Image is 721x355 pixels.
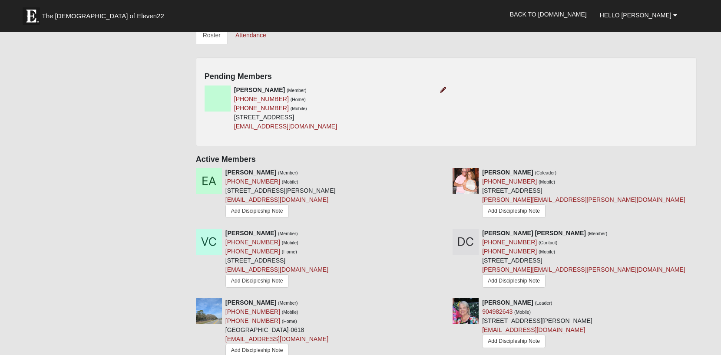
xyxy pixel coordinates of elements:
[225,248,280,255] a: [PHONE_NUMBER]
[225,168,336,220] div: [STREET_ADDRESS][PERSON_NAME]
[228,26,273,44] a: Attendance
[282,249,297,254] small: (Home)
[196,26,228,44] a: Roster
[593,4,684,26] a: Hello [PERSON_NAME]
[291,106,307,111] small: (Mobile)
[282,319,297,324] small: (Home)
[482,308,513,315] a: 904982643
[225,299,276,306] strong: [PERSON_NAME]
[225,266,328,273] a: [EMAIL_ADDRESS][DOMAIN_NAME]
[234,95,289,102] a: [PHONE_NUMBER]
[482,298,592,350] div: [STREET_ADDRESS][PERSON_NAME]
[535,300,552,306] small: (Leader)
[225,229,328,290] div: [STREET_ADDRESS]
[535,170,556,175] small: (Coleader)
[278,300,298,306] small: (Member)
[282,179,298,184] small: (Mobile)
[196,155,697,164] h4: Active Members
[482,248,537,255] a: [PHONE_NUMBER]
[42,12,164,20] span: The [DEMOGRAPHIC_DATA] of Eleven22
[539,179,555,184] small: (Mobile)
[234,85,337,131] div: [STREET_ADDRESS]
[539,240,557,245] small: (Contact)
[482,274,546,288] a: Add Discipleship Note
[225,204,289,218] a: Add Discipleship Note
[482,299,533,306] strong: [PERSON_NAME]
[282,240,298,245] small: (Mobile)
[514,309,531,315] small: (Mobile)
[291,97,306,102] small: (Home)
[482,204,546,218] a: Add Discipleship Note
[282,309,298,315] small: (Mobile)
[482,168,685,222] div: [STREET_ADDRESS]
[482,335,546,348] a: Add Discipleship Note
[482,239,537,246] a: [PHONE_NUMBER]
[225,196,328,203] a: [EMAIL_ADDRESS][DOMAIN_NAME]
[18,3,192,25] a: The [DEMOGRAPHIC_DATA] of Eleven22
[600,12,671,19] span: Hello [PERSON_NAME]
[225,230,276,237] strong: [PERSON_NAME]
[278,231,298,236] small: (Member)
[482,229,685,292] div: [STREET_ADDRESS]
[225,335,328,342] a: [EMAIL_ADDRESS][DOMAIN_NAME]
[225,274,289,288] a: Add Discipleship Note
[234,86,285,93] strong: [PERSON_NAME]
[539,249,555,254] small: (Mobile)
[225,169,276,176] strong: [PERSON_NAME]
[482,326,585,333] a: [EMAIL_ADDRESS][DOMAIN_NAME]
[225,308,280,315] a: [PHONE_NUMBER]
[225,178,280,185] a: [PHONE_NUMBER]
[503,3,593,25] a: Back to [DOMAIN_NAME]
[205,72,688,82] h4: Pending Members
[225,317,280,324] a: [PHONE_NUMBER]
[287,88,307,93] small: (Member)
[225,239,280,246] a: [PHONE_NUMBER]
[482,196,685,203] a: [PERSON_NAME][EMAIL_ADDRESS][PERSON_NAME][DOMAIN_NAME]
[23,7,40,25] img: Eleven22 logo
[234,123,337,130] a: [EMAIL_ADDRESS][DOMAIN_NAME]
[278,170,298,175] small: (Member)
[482,178,537,185] a: [PHONE_NUMBER]
[234,105,289,112] a: [PHONE_NUMBER]
[482,266,685,273] a: [PERSON_NAME][EMAIL_ADDRESS][PERSON_NAME][DOMAIN_NAME]
[482,230,586,237] strong: [PERSON_NAME] [PERSON_NAME]
[482,169,533,176] strong: [PERSON_NAME]
[588,231,608,236] small: (Member)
